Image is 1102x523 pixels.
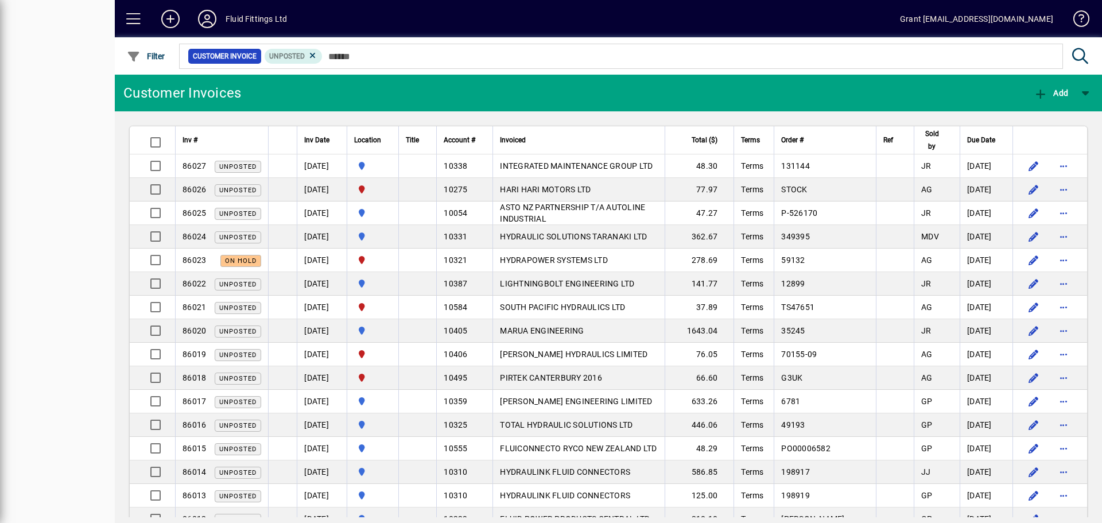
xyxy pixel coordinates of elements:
td: 66.60 [665,366,734,390]
span: Terms [741,161,763,171]
span: FLUID FITTINGS CHRISTCHURCH [354,183,391,196]
span: 86016 [183,420,206,429]
span: 10321 [444,255,467,265]
button: Edit [1025,439,1043,458]
span: HYDRAULIC SOLUTIONS TARANAKI LTD [500,232,647,241]
span: Terms [741,232,763,241]
span: GP [921,444,933,453]
span: Terms [741,373,763,382]
span: Title [406,134,419,146]
span: TS47651 [781,303,814,312]
span: FLUID FITTINGS CHRISTCHURCH [354,348,391,361]
button: Edit [1025,392,1043,410]
button: Edit [1025,251,1043,269]
td: [DATE] [297,460,347,484]
span: 10495 [444,373,467,382]
span: 10325 [444,420,467,429]
span: HYDRAULINK FLUID CONNECTORS [500,491,630,500]
div: Order # [781,134,869,146]
span: 10331 [444,232,467,241]
span: Terms [741,279,763,288]
span: [PERSON_NAME] HYDRAULICS LIMITED [500,350,647,359]
span: Inv # [183,134,197,146]
span: AUCKLAND [354,207,391,219]
span: Terms [741,134,760,146]
span: Due Date [967,134,995,146]
td: 125.00 [665,484,734,507]
span: FLUID FITTINGS CHRISTCHURCH [354,301,391,313]
div: Title [406,134,429,146]
span: 86013 [183,491,206,500]
span: 86027 [183,161,206,171]
span: Unposted [219,422,257,429]
td: 446.06 [665,413,734,437]
span: HYDRAPOWER SYSTEMS LTD [500,255,608,265]
mat-chip: Customer Invoice Status: Unposted [265,49,323,64]
div: Fluid Fittings Ltd [226,10,287,28]
span: AUCKLAND [354,324,391,337]
span: Terms [741,420,763,429]
span: MARUA ENGINEERING [500,326,584,335]
div: Location [354,134,391,146]
span: AG [921,303,933,312]
button: Edit [1025,345,1043,363]
span: TOTAL HYDRAULIC SOLUTIONS LTD [500,420,633,429]
div: Grant [EMAIL_ADDRESS][DOMAIN_NAME] [900,10,1053,28]
td: [DATE] [297,484,347,507]
td: [DATE] [960,154,1012,178]
td: 362.67 [665,225,734,249]
td: [DATE] [960,390,1012,413]
span: GP [921,491,933,500]
td: [DATE] [960,366,1012,390]
td: [DATE] [297,154,347,178]
span: 35245 [781,326,805,335]
span: 10338 [444,161,467,171]
span: 10555 [444,444,467,453]
span: JR [921,208,932,218]
span: [PERSON_NAME] ENGINEERING LIMITED [500,397,652,406]
td: 278.69 [665,249,734,272]
span: HARI HARI MOTORS LTD [500,185,591,194]
td: 1643.04 [665,319,734,343]
span: 86017 [183,397,206,406]
span: Terms [741,326,763,335]
button: More options [1054,180,1073,199]
button: Add [1031,83,1071,103]
td: [DATE] [297,390,347,413]
button: Add [152,9,189,29]
td: [DATE] [960,343,1012,366]
span: AUCKLAND [354,160,391,172]
td: [DATE] [297,202,347,225]
span: Unposted [219,398,257,406]
span: 70155-09 [781,350,817,359]
span: ASTO NZ PARTNERSHIP T/A AUTOLINE INDUSTRIAL [500,203,645,223]
button: Profile [189,9,226,29]
span: On hold [225,257,257,265]
span: AUCKLAND [354,489,391,502]
button: More options [1054,298,1073,316]
td: [DATE] [960,178,1012,202]
td: [DATE] [960,296,1012,319]
button: More options [1054,416,1073,434]
span: Terms [741,350,763,359]
span: AUCKLAND [354,277,391,290]
span: 6781 [781,397,800,406]
span: AG [921,373,933,382]
span: 86018 [183,373,206,382]
button: More options [1054,369,1073,387]
span: 198919 [781,491,810,500]
span: 10275 [444,185,467,194]
td: [DATE] [960,413,1012,437]
span: Inv Date [304,134,329,146]
span: JR [921,326,932,335]
td: 48.29 [665,437,734,460]
span: Order # [781,134,804,146]
td: [DATE] [960,225,1012,249]
span: INTEGRATED MAINTENANCE GROUP LTD [500,161,653,171]
td: [DATE] [297,249,347,272]
span: LIGHTNINGBOLT ENGINEERING LTD [500,279,634,288]
td: [DATE] [297,366,347,390]
span: 49193 [781,420,805,429]
button: More options [1054,439,1073,458]
div: Ref [883,134,907,146]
